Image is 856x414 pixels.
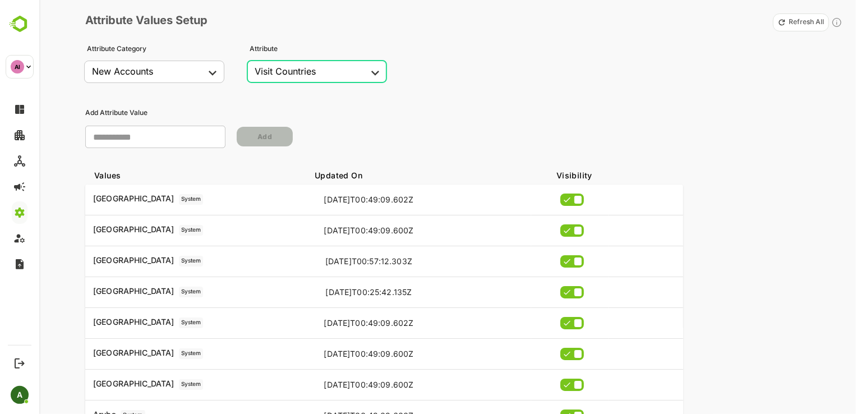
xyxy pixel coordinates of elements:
div: Armenia [93,379,174,389]
p: System [179,318,204,328]
p: Refresh All [789,18,824,27]
div: New Accounts [84,61,224,83]
p: Attribute [250,45,405,53]
p: Attribute Category [87,45,242,53]
div: Argentina [93,348,174,358]
div: AI [11,60,24,73]
td: [DATE]T00:25:42.135Z [206,277,531,307]
p: Values [94,169,121,182]
td: [DATE]T00:49:09.600Z [206,369,531,400]
p: [GEOGRAPHIC_DATA] [93,194,174,204]
p: System [179,379,204,390]
p: [GEOGRAPHIC_DATA] [93,225,174,234]
p: System [179,225,204,236]
p: [GEOGRAPHIC_DATA] [93,379,174,389]
p: [GEOGRAPHIC_DATA] [93,287,174,296]
p: [GEOGRAPHIC_DATA] [93,318,174,327]
p: System [179,348,204,359]
td: [DATE]T00:49:09.602Z [206,185,531,215]
p: [GEOGRAPHIC_DATA] [93,256,174,265]
p: Attribute Values Setup [80,13,208,31]
div: Albania [93,225,174,234]
div: Click to refresh values for all attributes in the selected attribute category [831,13,843,31]
div: New Accounts [92,66,206,77]
div: Antigua and Barbuda [93,318,174,327]
div: A [11,386,29,404]
p: System [179,287,204,297]
div: Afghanistan [93,194,174,204]
p: System [179,256,204,266]
div: Algeria [93,256,174,265]
div: New Accounts [247,61,387,83]
button: Logout [12,356,27,371]
div: Visit Countries [255,66,369,77]
td: [DATE]T00:49:09.602Z [206,307,531,338]
p: Updated On [315,169,362,182]
td: [DATE]T00:49:09.600Z [206,215,531,246]
p: Visibility [556,169,592,182]
div: Angola [93,287,174,296]
td: [DATE]T00:57:12.303Z [206,246,531,277]
p: System [179,194,204,205]
button: Refresh All [773,13,829,31]
p: [GEOGRAPHIC_DATA] [93,348,174,358]
p: Add Attribute Value [85,109,839,117]
img: BambooboxLogoMark.f1c84d78b4c51b1a7b5f700c9845e183.svg [6,13,34,35]
td: [DATE]T00:49:09.600Z [206,338,531,369]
